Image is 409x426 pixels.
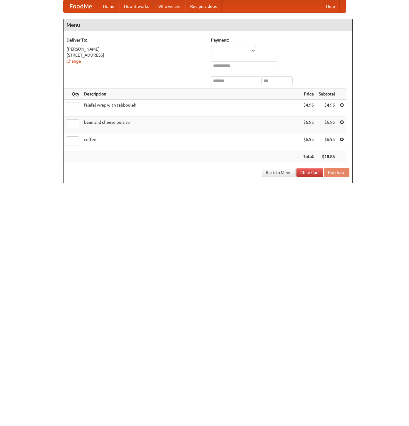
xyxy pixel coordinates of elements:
[324,168,349,177] button: Purchase
[64,89,82,100] th: Qty
[185,0,222,12] a: Recipe videos
[98,0,119,12] a: Home
[316,117,337,134] td: $6.95
[321,0,340,12] a: Help
[64,0,98,12] a: FoodMe
[119,0,153,12] a: How it works
[153,0,185,12] a: Who we are
[301,134,316,151] td: $6.95
[67,46,205,52] div: [PERSON_NAME]
[316,89,337,100] th: Subtotal
[262,168,296,177] a: Back to Menu
[296,168,323,177] a: Clear Cart
[67,59,81,64] a: Change
[316,134,337,151] td: $6.95
[64,19,352,31] h4: Menu
[67,37,205,43] h5: Deliver To:
[82,117,301,134] td: bean and cheese burrito
[301,89,316,100] th: Price
[82,100,301,117] td: falafel wrap with tabbouleh
[67,52,205,58] div: [STREET_ADDRESS]
[211,37,349,43] h5: Payment:
[301,100,316,117] td: $4.95
[82,89,301,100] th: Description
[301,117,316,134] td: $6.95
[82,134,301,151] td: coffee
[301,151,316,162] th: Total:
[316,100,337,117] td: $4.95
[316,151,337,162] th: $18.85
